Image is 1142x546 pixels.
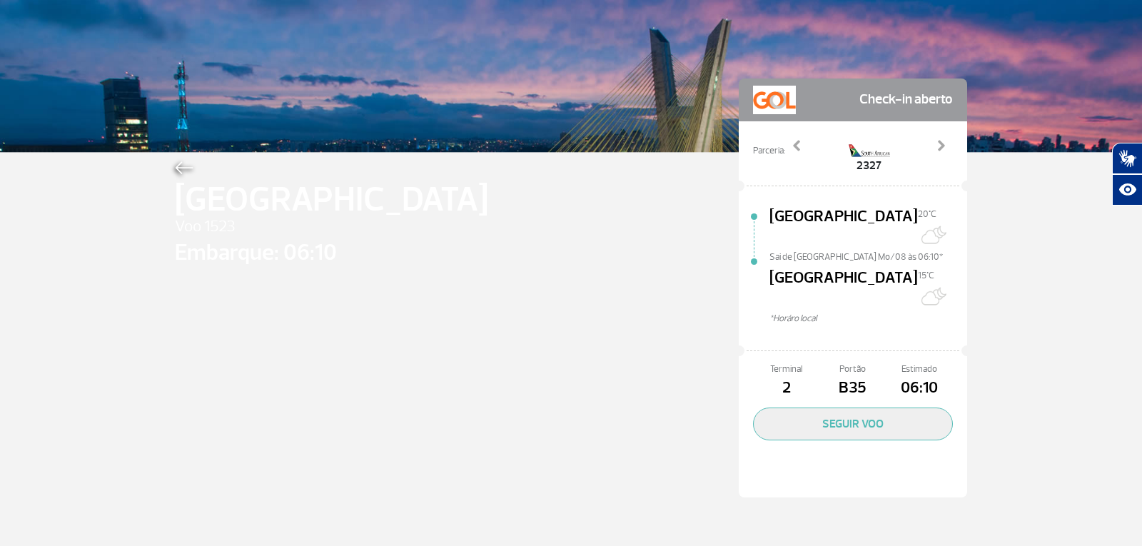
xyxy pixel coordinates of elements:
[175,215,488,239] span: Voo 1523
[1112,174,1142,206] button: Abrir recursos assistivos.
[753,144,785,158] span: Parceria:
[1112,143,1142,206] div: Plugin de acessibilidade da Hand Talk.
[819,363,886,376] span: Portão
[918,208,936,220] span: 20°C
[819,376,886,400] span: B35
[175,236,488,270] span: Embarque: 06:10
[753,363,819,376] span: Terminal
[918,270,934,281] span: 15°C
[769,205,918,251] span: [GEOGRAPHIC_DATA]
[769,266,918,312] span: [GEOGRAPHIC_DATA]
[918,282,946,310] img: Muitas nuvens
[886,376,953,400] span: 06:10
[918,221,946,249] img: Muitas nuvens
[175,174,488,226] span: [GEOGRAPHIC_DATA]
[848,157,891,174] span: 2327
[769,312,967,325] span: *Horáro local
[753,408,953,440] button: SEGUIR VOO
[769,251,967,261] span: Sai de [GEOGRAPHIC_DATA] Mo/08 às 06:10*
[753,376,819,400] span: 2
[859,86,953,114] span: Check-in aberto
[886,363,953,376] span: Estimado
[1112,143,1142,174] button: Abrir tradutor de língua de sinais.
